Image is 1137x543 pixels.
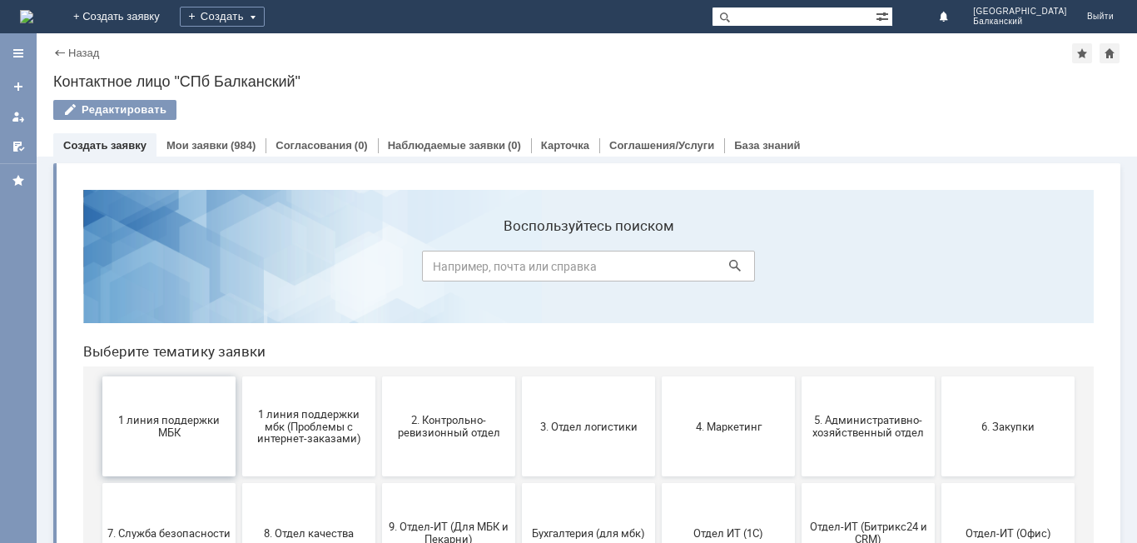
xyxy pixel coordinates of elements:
[32,200,166,300] button: 1 линия поддержки МБК
[317,344,440,369] span: 9. Отдел-ИТ (Для МБК и Пекарни)
[871,306,1005,406] button: Отдел-ИТ (Офис)
[312,413,445,513] button: Это соглашение не активно!
[737,344,860,369] span: Отдел-ИТ (Битрикс24 и CRM)
[871,200,1005,300] button: 6. Закупки
[973,7,1067,17] span: [GEOGRAPHIC_DATA]
[592,306,725,406] button: Отдел ИТ (1С)
[312,200,445,300] button: 2. Контрольно-ревизионный отдел
[20,10,33,23] a: Перейти на домашнюю страницу
[732,306,865,406] button: Отдел-ИТ (Битрикс24 и CRM)
[457,444,580,481] span: [PERSON_NAME]. Услуги ИТ для МБК (оформляет L1)
[5,133,32,160] a: Мои согласования
[5,103,32,130] a: Мои заявки
[452,306,585,406] button: Бухгалтерия (для мбк)
[876,350,1000,362] span: Отдел-ИТ (Офис)
[63,139,146,152] a: Создать заявку
[317,451,440,476] span: Это соглашение не активно!
[597,243,720,256] span: 4. Маркетинг
[452,413,585,513] button: [PERSON_NAME]. Услуги ИТ для МБК (оформляет L1)
[37,237,161,262] span: 1 линия поддержки МБК
[5,73,32,100] a: Создать заявку
[508,139,521,152] div: (0)
[13,167,1024,183] header: Выберите тематику заявки
[1072,43,1092,63] div: Добавить в избранное
[597,350,720,362] span: Отдел ИТ (1С)
[737,237,860,262] span: 5. Административно-хозяйственный отдел
[317,237,440,262] span: 2. Контрольно-ревизионный отдел
[597,456,720,469] span: не актуален
[20,10,33,23] img: logo
[231,139,256,152] div: (984)
[452,200,585,300] button: 3. Отдел логистики
[37,350,161,362] span: 7. Служба безопасности
[172,306,305,406] button: 8. Отдел качества
[876,243,1000,256] span: 6. Закупки
[37,456,161,469] span: Финансовый отдел
[166,139,228,152] a: Мои заявки
[68,47,99,59] a: Назад
[592,413,725,513] button: не актуален
[609,139,714,152] a: Соглашения/Услуги
[276,139,352,152] a: Согласования
[312,306,445,406] button: 9. Отдел-ИТ (Для МБК и Пекарни)
[177,350,300,362] span: 8. Отдел качества
[457,243,580,256] span: 3. Отдел логистики
[876,7,892,23] span: Расширенный поиск
[172,200,305,300] button: 1 линия поддержки мбк (Проблемы с интернет-заказами)
[172,413,305,513] button: Франчайзинг
[541,139,589,152] a: Карточка
[592,200,725,300] button: 4. Маркетинг
[352,74,685,105] input: Например, почта или справка
[1100,43,1120,63] div: Сделать домашней страницей
[32,413,166,513] button: Финансовый отдел
[732,200,865,300] button: 5. Административно-хозяйственный отдел
[973,17,1067,27] span: Балканский
[32,306,166,406] button: 7. Служба безопасности
[177,456,300,469] span: Франчайзинг
[734,139,800,152] a: База знаний
[53,73,1120,90] div: Контактное лицо "СПб Балканский"
[388,139,505,152] a: Наблюдаемые заявки
[355,139,368,152] div: (0)
[352,41,685,57] label: Воспользуйтесь поиском
[457,350,580,362] span: Бухгалтерия (для мбк)
[180,7,265,27] div: Создать
[177,231,300,268] span: 1 линия поддержки мбк (Проблемы с интернет-заказами)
